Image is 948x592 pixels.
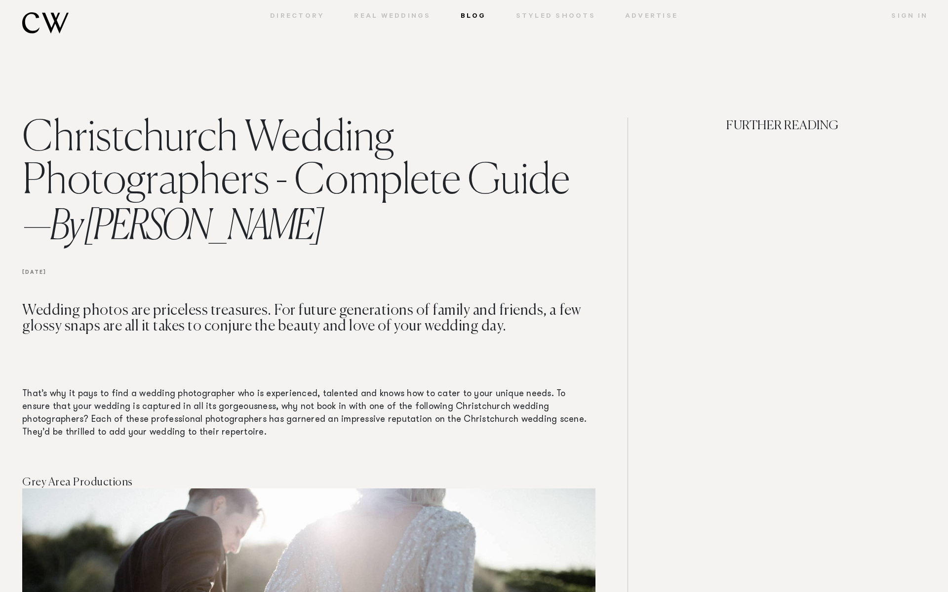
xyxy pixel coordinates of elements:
[339,12,445,21] a: Real Weddings
[639,117,926,169] h4: FURTHER READING
[22,207,49,249] span: —
[255,12,339,21] a: Directory
[22,388,595,439] p: That’s why it pays to find a wedding photographer who is experienced, talented and knows how to c...
[501,12,610,21] a: Styled Shoots
[22,207,322,249] span: By [PERSON_NAME]
[610,12,693,21] a: Advertise
[22,303,595,388] h3: Wedding photos are priceless treasures. For future generations of family and friends, a few gloss...
[22,253,595,303] h6: [DATE]
[22,12,69,34] img: monogram.svg
[22,477,595,488] h4: Grey Area Productions
[446,12,501,21] a: Blog
[22,117,595,253] h1: Christchurch Wedding Photographers - Complete Guide
[876,12,928,21] a: Sign In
